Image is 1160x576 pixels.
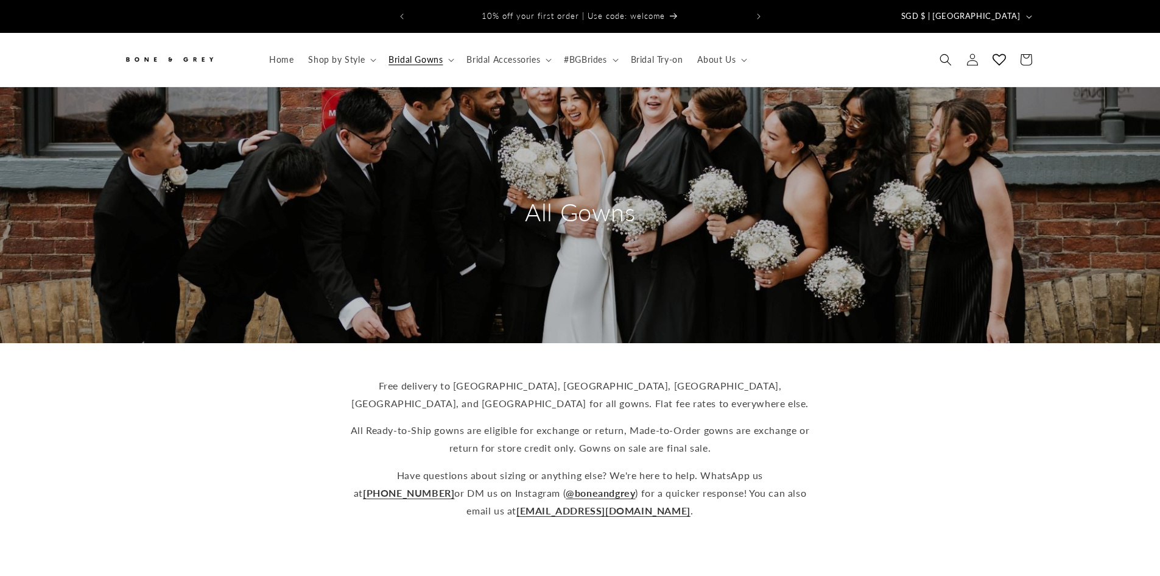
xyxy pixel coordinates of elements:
[363,487,454,499] a: [PHONE_NUMBER]
[343,377,818,413] p: Free delivery to [GEOGRAPHIC_DATA], [GEOGRAPHIC_DATA], [GEOGRAPHIC_DATA], [GEOGRAPHIC_DATA], and ...
[516,505,691,516] a: [EMAIL_ADDRESS][DOMAIN_NAME]
[269,54,294,65] span: Home
[465,196,696,228] h2: All Gowns
[564,54,606,65] span: #BGBrides
[894,5,1037,28] button: SGD $ | [GEOGRAPHIC_DATA]
[124,49,215,69] img: Bone and Grey Bridal
[566,487,635,499] a: @boneandgrey
[308,54,365,65] span: Shop by Style
[624,47,691,73] a: Bridal Try-on
[381,47,459,73] summary: Bridal Gowns
[301,47,381,73] summary: Shop by Style
[459,47,557,73] summary: Bridal Accessories
[262,47,301,73] a: Home
[482,11,665,21] span: 10% off your first order | Use code: welcome
[745,5,772,28] button: Next announcement
[119,45,250,74] a: Bone and Grey Bridal
[697,54,736,65] span: About Us
[343,467,818,519] p: Have questions about sizing or anything else? We're here to help. WhatsApp us at or DM us on Inst...
[388,5,415,28] button: Previous announcement
[343,422,818,457] p: All Ready-to-Ship gowns are eligible for exchange or return, Made-to-Order gowns are exchange or ...
[932,46,959,73] summary: Search
[388,54,443,65] span: Bridal Gowns
[557,47,623,73] summary: #BGBrides
[690,47,752,73] summary: About Us
[901,10,1021,23] span: SGD $ | [GEOGRAPHIC_DATA]
[466,54,540,65] span: Bridal Accessories
[631,54,683,65] span: Bridal Try-on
